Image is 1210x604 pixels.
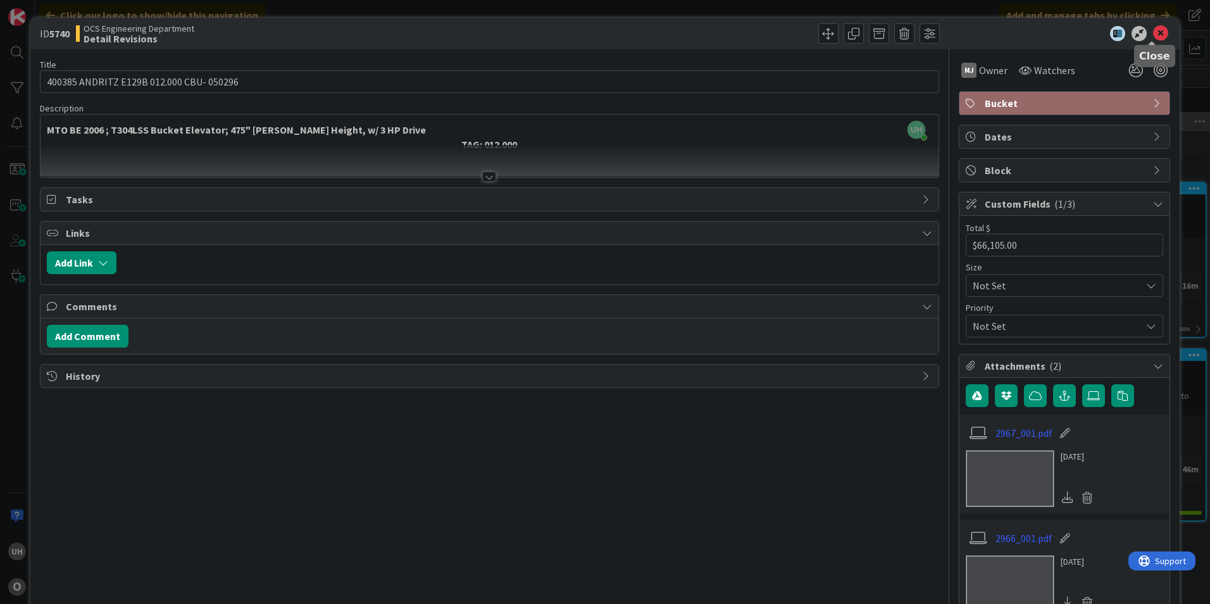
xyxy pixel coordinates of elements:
span: Bucket [985,96,1147,111]
a: 2967_001.pdf [995,425,1052,441]
span: Support [27,2,58,17]
span: Owner [979,63,1007,78]
input: type card name here... [40,70,939,93]
div: [DATE] [1061,555,1097,569]
span: Not Set [973,277,1135,294]
span: Links [66,225,916,241]
div: Priority [966,303,1163,312]
span: Custom Fields [985,196,1147,211]
strong: TAG: 012.000 [461,138,517,151]
span: Comments [66,299,916,314]
div: [DATE] [1061,450,1097,463]
span: UH [907,121,925,139]
span: ( 1/3 ) [1054,198,1075,210]
h5: Close [1139,50,1170,62]
b: Detail Revisions [84,34,194,44]
span: ( 2 ) [1049,360,1061,372]
div: Download [1061,489,1075,506]
a: 2966_001.pdf [995,531,1052,546]
button: Add Comment [47,325,128,348]
span: OCS Engineering Department [84,23,194,34]
strong: MTO BE 2006 ; T304LSS Bucket Elevator; 475" [PERSON_NAME] Height, w/ 3 HP Drive [47,123,426,136]
span: Attachments [985,358,1147,374]
span: Tasks [66,192,916,207]
span: Dates [985,129,1147,144]
div: Size [966,263,1163,272]
button: Add Link [47,251,116,274]
span: Watchers [1034,63,1075,78]
span: History [66,368,916,384]
span: ID [40,26,70,41]
span: Description [40,103,84,114]
b: 5740 [49,27,70,40]
label: Total $ [966,222,990,234]
span: Not Set [973,317,1135,335]
div: MJ [961,63,976,78]
span: Block [985,163,1147,178]
label: Title [40,59,56,70]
